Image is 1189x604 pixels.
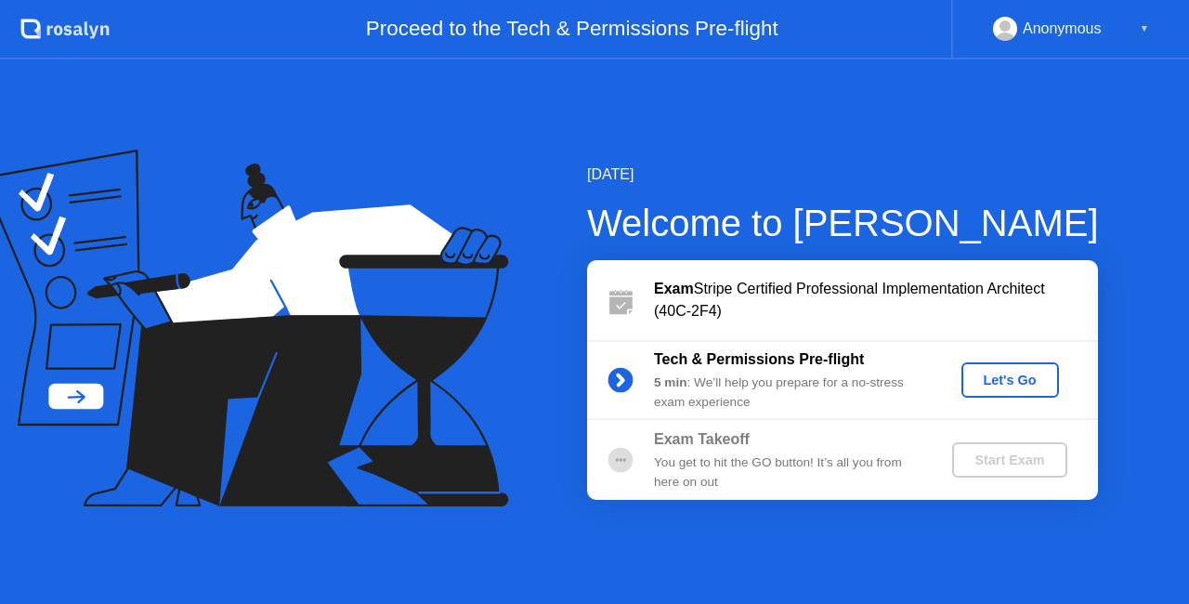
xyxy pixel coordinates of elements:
button: Let's Go [961,362,1059,398]
div: Start Exam [960,453,1059,467]
div: Anonymous [1023,17,1102,41]
div: Let's Go [969,373,1052,387]
div: You get to hit the GO button! It’s all you from here on out [654,453,921,492]
b: Exam Takeoff [654,431,750,447]
div: Stripe Certified Professional Implementation Architect (40C-2F4) [654,278,1098,322]
div: : We’ll help you prepare for a no-stress exam experience [654,374,921,412]
button: Start Exam [952,442,1066,478]
b: Tech & Permissions Pre-flight [654,351,864,367]
b: 5 min [654,375,687,389]
div: [DATE] [587,164,1099,186]
div: Welcome to [PERSON_NAME] [587,195,1099,251]
div: ▼ [1140,17,1149,41]
b: Exam [654,281,694,296]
